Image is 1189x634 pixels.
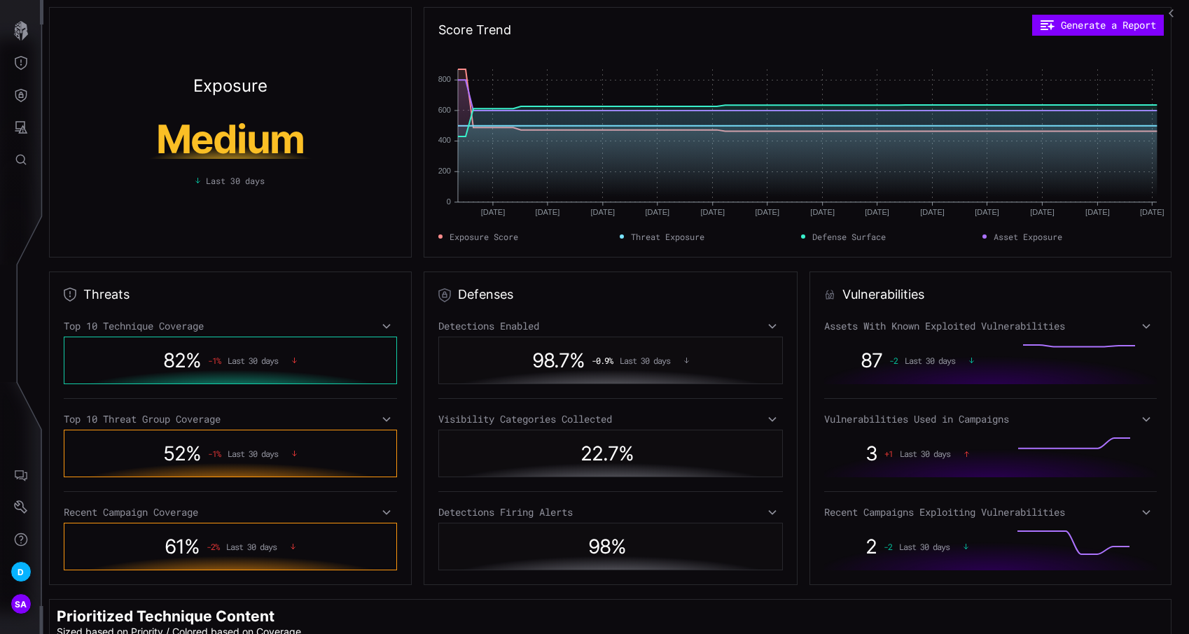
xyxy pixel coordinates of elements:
div: Assets With Known Exploited Vulnerabilities [824,320,1157,332]
span: Threat Exposure [631,230,704,243]
text: [DATE] [1030,208,1055,216]
h2: Exposure [193,78,267,94]
text: [DATE] [755,208,779,216]
button: D [1,556,41,588]
text: [DATE] [535,208,559,216]
span: 82 % [163,348,201,372]
span: -2 [884,542,892,551]
text: [DATE] [700,208,725,216]
text: [DATE] [810,208,835,216]
span: 2 [865,535,877,558]
span: 61 % [165,535,200,558]
span: Last 30 days [900,449,950,458]
button: SA [1,588,41,620]
span: Exposure Score [450,230,518,243]
span: 3 [865,442,877,465]
text: 200 [438,167,450,175]
text: [DATE] [590,208,615,216]
span: -2 % [207,542,219,551]
span: Last 30 days [905,355,955,365]
span: D [18,565,24,579]
span: 87 [861,348,882,372]
div: Top 10 Threat Group Coverage [64,413,397,425]
span: -2 [889,355,898,365]
text: 800 [438,75,450,83]
span: 98 % [588,535,626,558]
text: [DATE] [865,208,889,216]
span: 52 % [163,442,201,465]
text: [DATE] [1140,208,1164,216]
text: [DATE] [645,208,669,216]
span: Last 30 days [228,449,278,458]
span: Last 30 days [899,542,950,551]
h2: Threats [83,286,130,303]
h2: Defenses [458,286,513,303]
span: -1 % [208,355,221,365]
span: Defense Surface [812,230,886,243]
text: 600 [438,106,450,114]
text: 0 [447,197,451,206]
h2: Score Trend [438,22,511,38]
span: Last 30 days [228,355,278,365]
text: [DATE] [480,208,505,216]
text: [DATE] [1085,208,1110,216]
h2: Prioritized Technique Content [57,607,1164,626]
span: 98.7 % [532,348,585,372]
span: Asset Exposure [994,230,1062,243]
div: Recent Campaigns Exploiting Vulnerabilities [824,506,1157,519]
div: Visibility Categories Collected [438,413,783,425]
span: -1 % [208,449,221,458]
span: Last 30 days [226,542,277,551]
span: Last 30 days [206,174,265,187]
span: 22.7 % [580,442,634,465]
span: -0.9 % [592,355,613,365]
text: [DATE] [975,208,999,216]
text: [DATE] [920,208,945,216]
div: Recent Campaign Coverage [64,506,397,519]
span: Last 30 days [620,355,670,365]
div: Detections Enabled [438,320,783,332]
div: Top 10 Technique Coverage [64,320,397,332]
div: Vulnerabilities Used in Campaigns [824,413,1157,425]
h2: Vulnerabilities [842,286,924,303]
div: Detections Firing Alerts [438,506,783,519]
span: SA [15,597,27,612]
text: 400 [438,136,450,145]
button: Generate a Report [1032,15,1164,36]
h1: Medium [99,120,362,159]
span: + 1 [884,449,893,458]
